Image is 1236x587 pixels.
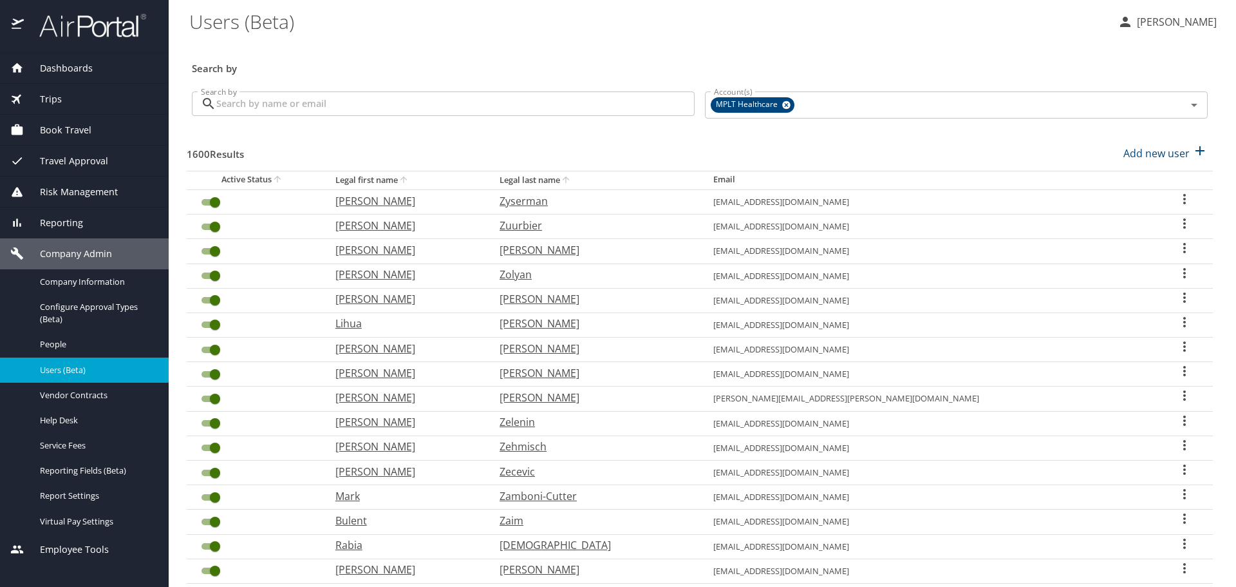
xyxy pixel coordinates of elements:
[703,338,1157,362] td: [EMAIL_ADDRESS][DOMAIN_NAME]
[40,465,153,477] span: Reporting Fields (Beta)
[500,464,688,479] p: Zecevic
[500,316,688,331] p: [PERSON_NAME]
[189,1,1107,41] h1: Users (Beta)
[1185,96,1203,114] button: Open
[500,365,688,381] p: [PERSON_NAME]
[703,288,1157,313] td: [EMAIL_ADDRESS][DOMAIN_NAME]
[335,464,474,479] p: [PERSON_NAME]
[711,97,794,113] div: MPLT Healthcare
[335,439,474,454] p: [PERSON_NAME]
[24,123,91,137] span: Book Travel
[335,414,474,430] p: [PERSON_NAME]
[703,215,1157,239] td: [EMAIL_ADDRESS][DOMAIN_NAME]
[40,301,153,325] span: Configure Approval Types (Beta)
[40,276,153,288] span: Company Information
[711,98,785,111] span: MPLT Healthcare
[1118,139,1213,168] button: Add new user
[703,436,1157,460] td: [EMAIL_ADDRESS][DOMAIN_NAME]
[192,53,1208,76] h3: Search by
[40,389,153,401] span: Vendor Contracts
[40,364,153,376] span: Users (Beta)
[40,490,153,502] span: Report Settings
[500,218,688,233] p: Zuurbier
[703,485,1157,510] td: [EMAIL_ADDRESS][DOMAIN_NAME]
[703,362,1157,387] td: [EMAIL_ADDRESS][DOMAIN_NAME]
[335,513,474,528] p: Bulent
[398,175,411,187] button: sort
[703,559,1157,583] td: [EMAIL_ADDRESS][DOMAIN_NAME]
[1112,10,1222,34] button: [PERSON_NAME]
[703,461,1157,485] td: [EMAIL_ADDRESS][DOMAIN_NAME]
[24,185,118,199] span: Risk Management
[24,216,83,230] span: Reporting
[187,139,244,162] h3: 1600 Results
[40,515,153,528] span: Virtual Pay Settings
[560,175,573,187] button: sort
[335,341,474,356] p: [PERSON_NAME]
[335,562,474,577] p: [PERSON_NAME]
[40,439,153,452] span: Service Fees
[24,247,112,261] span: Company Admin
[1123,146,1190,161] p: Add new user
[489,171,703,189] th: Legal last name
[500,439,688,454] p: Zehmisch
[500,291,688,307] p: [PERSON_NAME]
[703,264,1157,288] td: [EMAIL_ADDRESS][DOMAIN_NAME]
[703,189,1157,214] td: [EMAIL_ADDRESS][DOMAIN_NAME]
[335,390,474,405] p: [PERSON_NAME]
[25,13,146,38] img: airportal-logo.png
[703,313,1157,337] td: [EMAIL_ADDRESS][DOMAIN_NAME]
[335,291,474,307] p: [PERSON_NAME]
[500,488,688,504] p: Zamboni-Cutter
[40,414,153,427] span: Help Desk
[335,537,474,553] p: Rabia
[703,387,1157,411] td: [PERSON_NAME][EMAIL_ADDRESS][PERSON_NAME][DOMAIN_NAME]
[335,488,474,504] p: Mark
[335,242,474,258] p: [PERSON_NAME]
[703,411,1157,436] td: [EMAIL_ADDRESS][DOMAIN_NAME]
[40,338,153,351] span: People
[335,316,474,331] p: Lihua
[500,267,688,282] p: Zolyan
[272,174,285,186] button: sort
[24,92,62,106] span: Trips
[24,61,93,75] span: Dashboards
[335,267,474,282] p: [PERSON_NAME]
[500,193,688,209] p: Zyserman
[12,13,25,38] img: icon-airportal.png
[187,171,325,189] th: Active Status
[703,534,1157,559] td: [EMAIL_ADDRESS][DOMAIN_NAME]
[335,193,474,209] p: [PERSON_NAME]
[24,154,108,168] span: Travel Approval
[500,537,688,553] p: [DEMOGRAPHIC_DATA]
[500,513,688,528] p: Zaim
[500,341,688,356] p: [PERSON_NAME]
[335,365,474,381] p: [PERSON_NAME]
[703,239,1157,264] td: [EMAIL_ADDRESS][DOMAIN_NAME]
[216,91,695,116] input: Search by name or email
[24,543,109,557] span: Employee Tools
[703,510,1157,534] td: [EMAIL_ADDRESS][DOMAIN_NAME]
[500,562,688,577] p: [PERSON_NAME]
[500,414,688,430] p: Zelenin
[703,171,1157,189] th: Email
[500,242,688,258] p: [PERSON_NAME]
[500,390,688,405] p: [PERSON_NAME]
[335,218,474,233] p: [PERSON_NAME]
[1133,14,1217,30] p: [PERSON_NAME]
[325,171,489,189] th: Legal first name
